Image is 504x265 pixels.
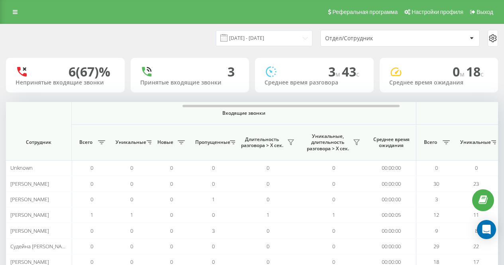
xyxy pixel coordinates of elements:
span: 0 [212,164,215,171]
span: [PERSON_NAME] [10,196,49,203]
div: 3 [227,64,235,79]
span: c [356,70,359,79]
span: 0 [90,196,93,203]
span: 0 [130,180,133,187]
span: 22 [473,243,479,250]
span: [PERSON_NAME] [10,211,49,218]
span: 43 [342,63,359,80]
span: 0 [90,227,93,234]
span: 0 [332,180,335,187]
span: 0 [332,243,335,250]
span: 0 [130,243,133,250]
span: Среднее время ожидания [373,136,410,149]
span: 0 [170,227,173,234]
span: Длительность разговора > Х сек. [239,136,285,149]
span: Реферальная программа [332,9,398,15]
span: 29 [433,243,439,250]
div: Отдел/Сотрудник [325,35,420,42]
span: 0 [267,180,269,187]
span: 0 [267,164,269,171]
span: 0 [170,243,173,250]
span: 0 [332,164,335,171]
span: 1 [267,211,269,218]
span: Новые [155,139,175,145]
span: 0 [170,180,173,187]
span: 0 [267,243,269,250]
span: м [460,70,466,79]
span: 1 [212,196,215,203]
span: 0 [170,164,173,171]
span: 0 [130,196,133,203]
span: Настройки профиля [412,9,463,15]
td: 00:00:05 [367,207,416,223]
span: 3 [212,227,215,234]
div: Непринятые входящие звонки [16,79,115,86]
span: 0 [212,180,215,187]
div: 6 (67)% [69,64,110,79]
span: [PERSON_NAME] [10,180,49,187]
div: Open Intercom Messenger [477,220,496,239]
span: 0 [453,63,466,80]
div: Среднее время ожидания [389,79,489,86]
span: 12 [433,211,439,218]
span: Unknown [10,164,33,171]
span: 0 [435,164,438,171]
td: 00:00:00 [367,192,416,207]
div: Принятые входящие звонки [140,79,240,86]
td: 00:00:00 [367,160,416,176]
span: 0 [475,164,478,171]
span: 0 [170,196,173,203]
span: [PERSON_NAME] [10,227,49,234]
span: 0 [170,211,173,218]
div: Среднее время разговора [265,79,364,86]
span: 18 [466,63,484,80]
span: Уникальные [460,139,489,145]
span: м [335,70,342,79]
span: Пропущенные [195,139,227,145]
span: 1 [332,211,335,218]
span: Сотрудник [13,139,65,145]
span: 9 [435,227,438,234]
span: 0 [130,164,133,171]
span: 11 [473,211,479,218]
span: 3 [328,63,342,80]
span: Уникальные [116,139,144,145]
span: 0 [267,227,269,234]
span: c [480,70,484,79]
span: Уникальные, длительность разговора > Х сек. [305,133,351,152]
span: Всего [420,139,440,145]
span: 0 [332,227,335,234]
span: 23 [473,180,479,187]
span: 0 [130,227,133,234]
span: 0 [90,164,93,171]
span: Судейна [PERSON_NAME] [10,243,71,250]
span: 0 [332,196,335,203]
span: 1 [130,211,133,218]
span: Входящие звонки [92,110,395,116]
span: 0 [90,243,93,250]
span: 0 [267,196,269,203]
span: Всего [76,139,96,145]
span: 1 [90,211,93,218]
span: 0 [90,180,93,187]
td: 00:00:00 [367,176,416,191]
span: 30 [433,180,439,187]
span: Выход [477,9,493,15]
td: 00:00:00 [367,223,416,238]
span: 8 [475,227,478,234]
span: 0 [212,211,215,218]
span: 0 [212,243,215,250]
td: 00:00:00 [367,239,416,254]
span: 3 [435,196,438,203]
